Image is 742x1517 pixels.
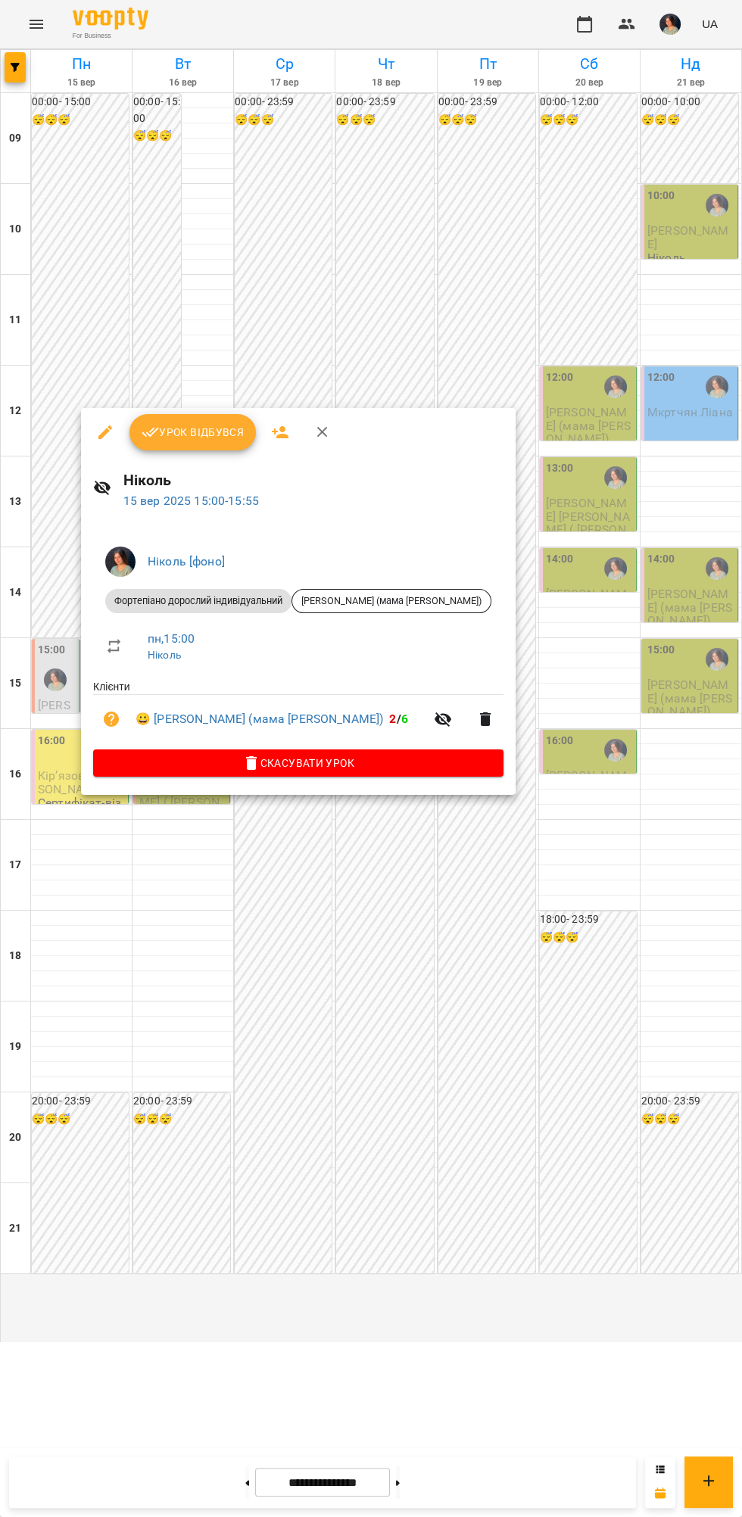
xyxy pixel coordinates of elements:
span: Скасувати Урок [105,754,491,772]
span: 2 [389,712,396,726]
button: Урок відбувся [129,414,257,450]
span: Урок відбувся [142,423,245,441]
a: 😀 [PERSON_NAME] (мама [PERSON_NAME]) [136,710,383,728]
button: Скасувати Урок [93,749,503,777]
a: пн , 15:00 [148,631,195,646]
button: Візит ще не сплачено. Додати оплату? [93,701,129,737]
a: Ніколь [фоно] [148,554,225,568]
h6: Ніколь [123,469,503,492]
b: / [389,712,407,726]
span: Фортепіано дорослий індивідуальний [105,594,291,608]
img: e7cc86ff2ab213a8ed988af7ec1c5bbe.png [105,547,136,577]
ul: Клієнти [93,679,503,749]
a: Ніколь [148,649,181,661]
div: [PERSON_NAME] (мама [PERSON_NAME]) [291,589,491,613]
span: [PERSON_NAME] (мама [PERSON_NAME]) [292,594,491,608]
a: 15 вер 2025 15:00-15:55 [123,494,259,508]
span: 6 [401,712,408,726]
